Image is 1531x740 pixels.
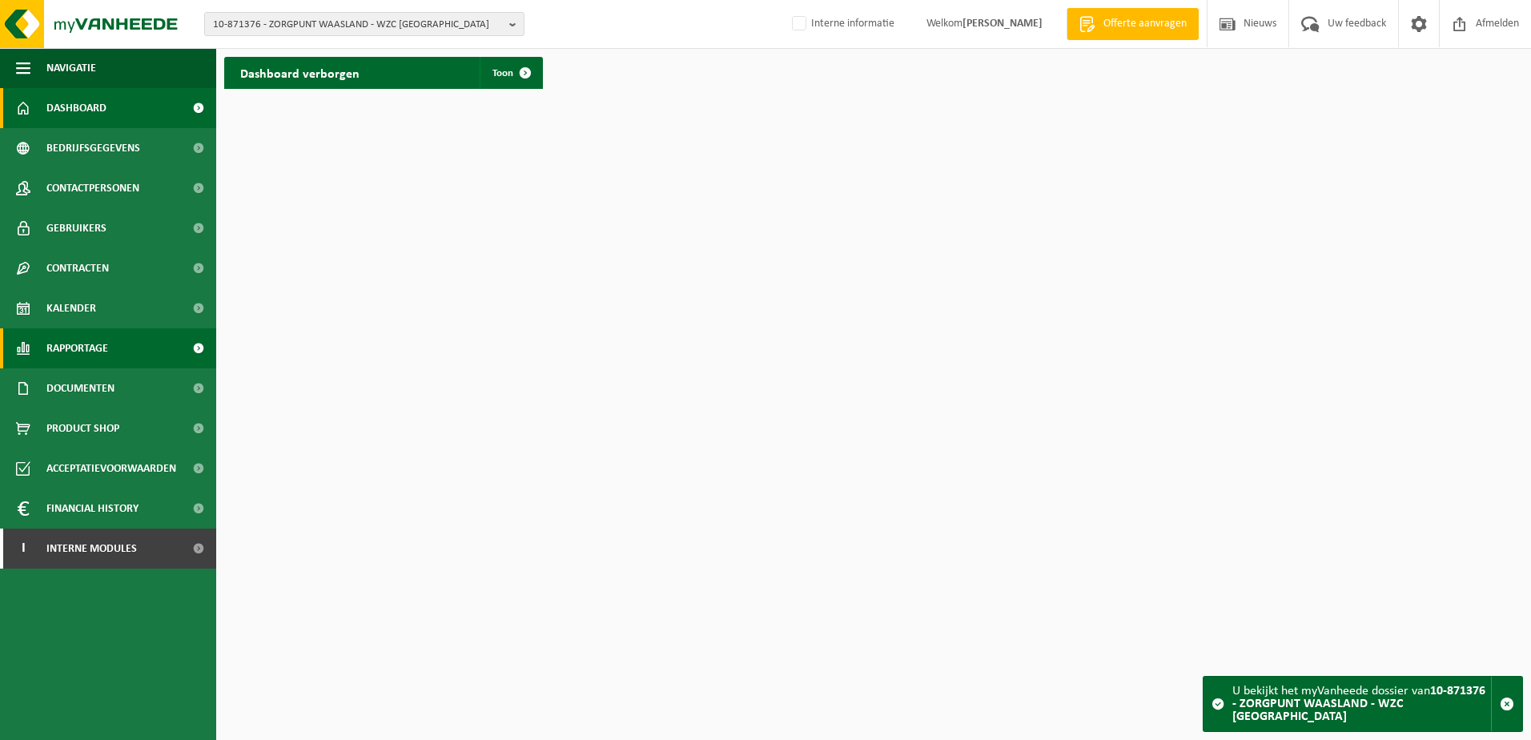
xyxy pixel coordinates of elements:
[962,18,1043,30] strong: [PERSON_NAME]
[46,408,119,448] span: Product Shop
[1099,16,1191,32] span: Offerte aanvragen
[213,13,503,37] span: 10-871376 - ZORGPUNT WAASLAND - WZC [GEOGRAPHIC_DATA]
[1232,677,1491,731] div: U bekijkt het myVanheede dossier van
[46,168,139,208] span: Contactpersonen
[46,88,106,128] span: Dashboard
[224,57,376,88] h2: Dashboard verborgen
[480,57,541,89] a: Toon
[789,12,894,36] label: Interne informatie
[46,248,109,288] span: Contracten
[46,288,96,328] span: Kalender
[46,208,106,248] span: Gebruikers
[492,68,513,78] span: Toon
[16,529,30,569] span: I
[46,48,96,88] span: Navigatie
[46,529,137,569] span: Interne modules
[1067,8,1199,40] a: Offerte aanvragen
[46,368,115,408] span: Documenten
[46,489,139,529] span: Financial History
[46,128,140,168] span: Bedrijfsgegevens
[204,12,524,36] button: 10-871376 - ZORGPUNT WAASLAND - WZC [GEOGRAPHIC_DATA]
[46,448,176,489] span: Acceptatievoorwaarden
[46,328,108,368] span: Rapportage
[1232,685,1485,723] strong: 10-871376 - ZORGPUNT WAASLAND - WZC [GEOGRAPHIC_DATA]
